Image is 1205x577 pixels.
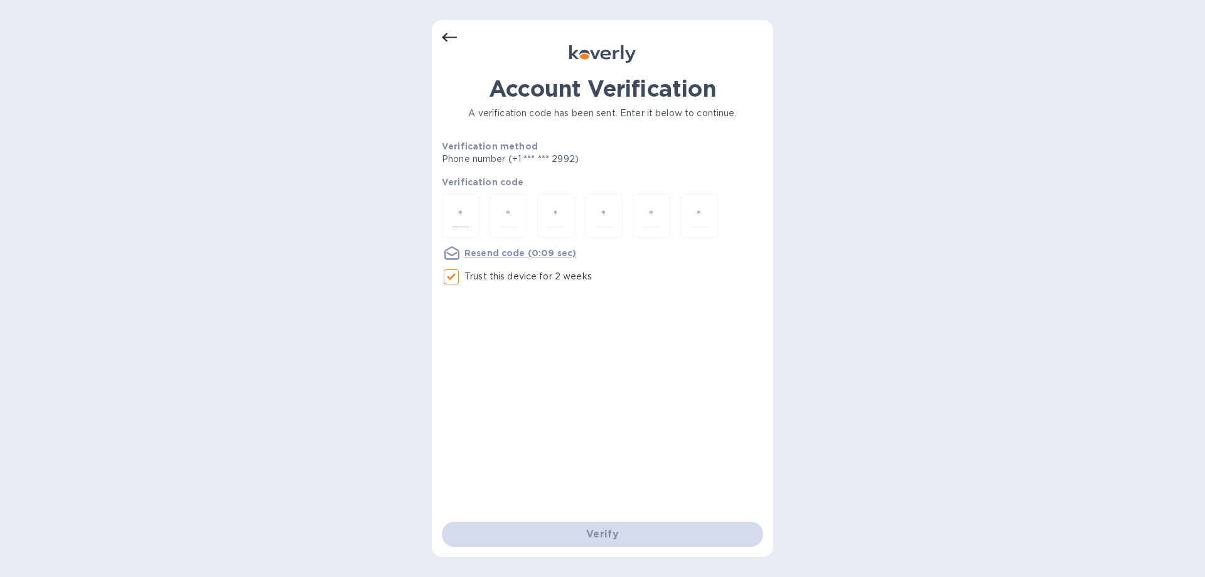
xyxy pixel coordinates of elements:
[442,75,763,102] h1: Account Verification
[442,176,763,188] p: Verification code
[442,153,675,166] p: Phone number (+1 *** *** 2992)
[464,270,592,283] p: Trust this device for 2 weeks
[442,107,763,120] p: A verification code has been sent. Enter it below to continue.
[442,141,538,151] b: Verification method
[464,248,576,258] u: Resend code (0:09 sec)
